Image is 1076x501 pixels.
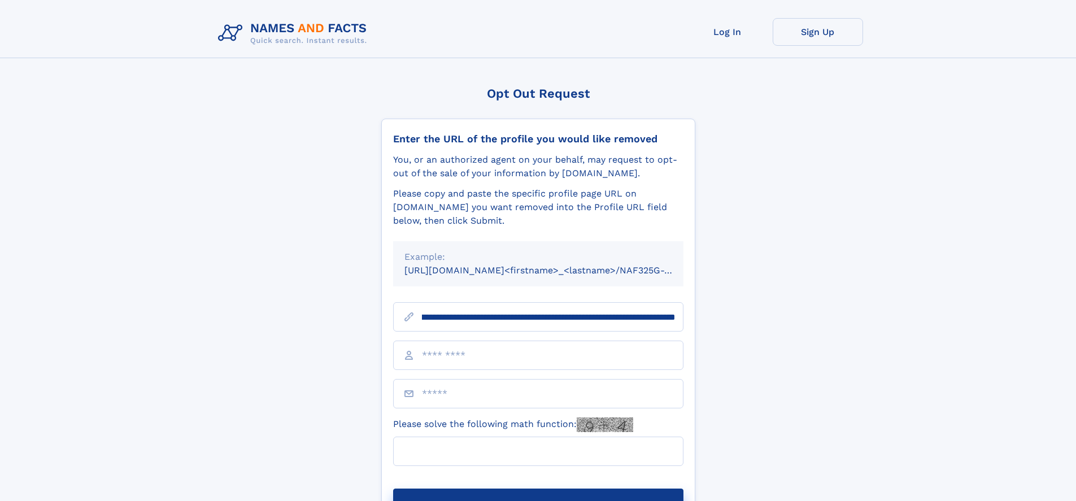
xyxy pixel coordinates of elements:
[214,18,376,49] img: Logo Names and Facts
[381,86,695,101] div: Opt Out Request
[773,18,863,46] a: Sign Up
[393,133,683,145] div: Enter the URL of the profile you would like removed
[393,153,683,180] div: You, or an authorized agent on your behalf, may request to opt-out of the sale of your informatio...
[404,265,705,276] small: [URL][DOMAIN_NAME]<firstname>_<lastname>/NAF325G-xxxxxxxx
[404,250,672,264] div: Example:
[682,18,773,46] a: Log In
[393,187,683,228] div: Please copy and paste the specific profile page URL on [DOMAIN_NAME] you want removed into the Pr...
[393,417,633,432] label: Please solve the following math function:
